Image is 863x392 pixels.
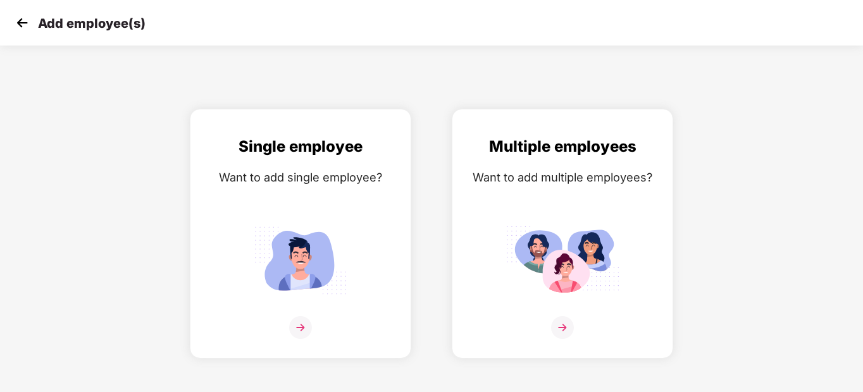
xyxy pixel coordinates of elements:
[465,168,660,187] div: Want to add multiple employees?
[38,16,146,31] p: Add employee(s)
[203,168,398,187] div: Want to add single employee?
[244,221,357,300] img: svg+xml;base64,PHN2ZyB4bWxucz0iaHR0cDovL3d3dy53My5vcmcvMjAwMC9zdmciIGlkPSJTaW5nbGVfZW1wbG95ZWUiIH...
[203,135,398,159] div: Single employee
[13,13,32,32] img: svg+xml;base64,PHN2ZyB4bWxucz0iaHR0cDovL3d3dy53My5vcmcvMjAwMC9zdmciIHdpZHRoPSIzMCIgaGVpZ2h0PSIzMC...
[465,135,660,159] div: Multiple employees
[506,221,619,300] img: svg+xml;base64,PHN2ZyB4bWxucz0iaHR0cDovL3d3dy53My5vcmcvMjAwMC9zdmciIGlkPSJNdWx0aXBsZV9lbXBsb3llZS...
[289,316,312,339] img: svg+xml;base64,PHN2ZyB4bWxucz0iaHR0cDovL3d3dy53My5vcmcvMjAwMC9zdmciIHdpZHRoPSIzNiIgaGVpZ2h0PSIzNi...
[551,316,574,339] img: svg+xml;base64,PHN2ZyB4bWxucz0iaHR0cDovL3d3dy53My5vcmcvMjAwMC9zdmciIHdpZHRoPSIzNiIgaGVpZ2h0PSIzNi...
